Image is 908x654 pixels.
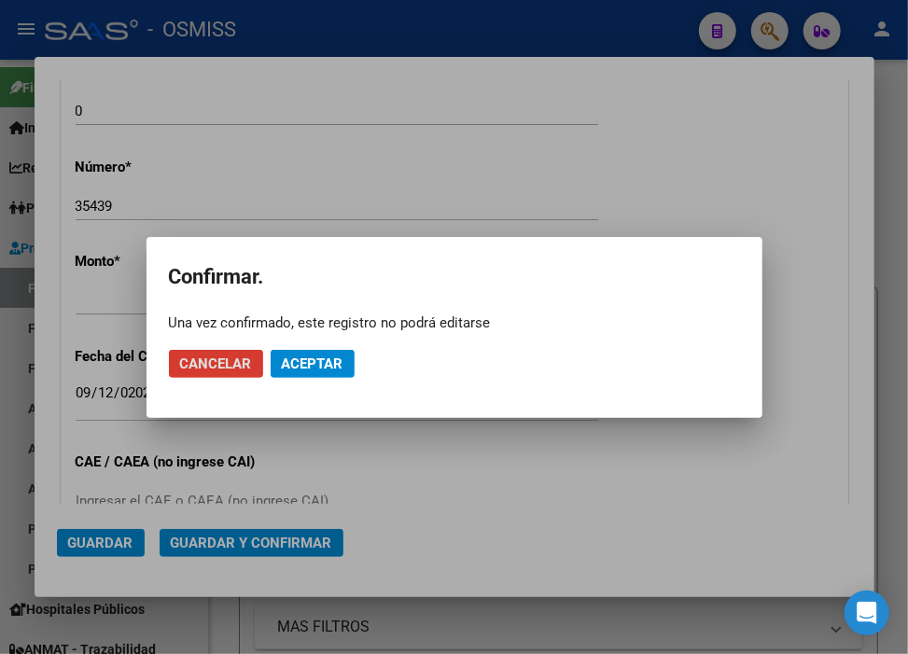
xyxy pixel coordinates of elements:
[845,591,889,635] div: Open Intercom Messenger
[282,355,343,372] span: Aceptar
[271,350,355,378] button: Aceptar
[169,350,263,378] button: Cancelar
[180,355,252,372] span: Cancelar
[169,313,740,332] div: Una vez confirmado, este registro no podrá editarse
[169,259,740,295] h2: Confirmar.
